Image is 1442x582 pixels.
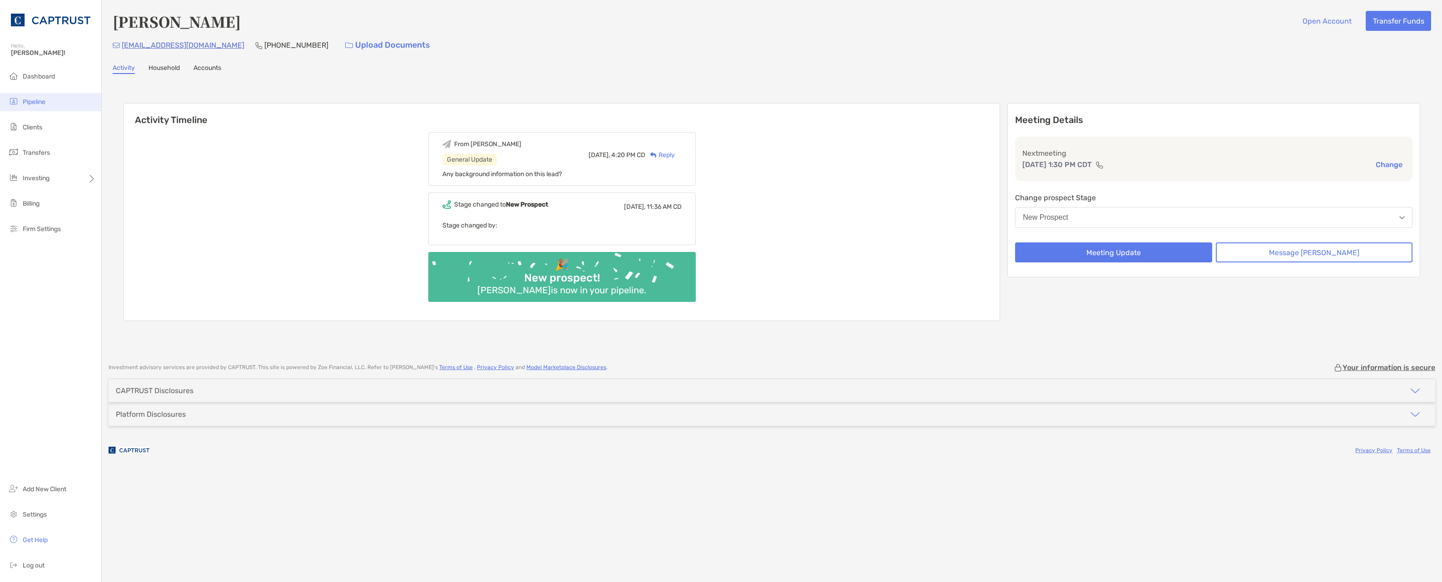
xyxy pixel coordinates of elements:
[1373,160,1405,169] button: Change
[8,508,19,519] img: settings icon
[149,64,180,74] a: Household
[442,140,451,148] img: Event icon
[8,147,19,158] img: transfers icon
[474,285,650,296] div: [PERSON_NAME] is now in your pipeline.
[23,73,55,80] span: Dashboard
[1023,213,1068,222] div: New Prospect
[647,203,682,211] span: 11:36 AM CD
[8,483,19,494] img: add_new_client icon
[345,42,353,49] img: button icon
[109,364,608,371] p: Investment advisory services are provided by CAPTRUST . This site is powered by Zoe Financial, LL...
[23,225,61,233] span: Firm Settings
[23,511,47,518] span: Settings
[8,121,19,132] img: clients icon
[113,11,241,32] h4: [PERSON_NAME]
[520,271,604,285] div: New prospect!
[124,104,1000,125] h6: Activity Timeline
[1015,192,1412,203] p: Change prospect Stage
[264,39,328,51] p: [PHONE_NUMBER]
[551,258,572,271] div: 🎉
[11,49,96,57] span: [PERSON_NAME]!
[1343,363,1435,372] p: Your information is secure
[23,485,66,493] span: Add New Client
[1295,11,1358,31] button: Open Account
[439,364,473,370] a: Terms of Use
[113,43,120,48] img: Email Icon
[506,201,548,208] b: New Prospect
[1216,242,1412,262] button: Message [PERSON_NAME]
[1399,216,1405,219] img: Open dropdown arrow
[23,123,42,131] span: Clients
[113,64,135,74] a: Activity
[23,200,40,207] span: Billing
[1015,114,1412,126] p: Meeting Details
[116,410,186,419] div: Platform Disclosures
[650,152,657,158] img: Reply icon
[8,559,19,570] img: logout icon
[454,140,521,148] div: From [PERSON_NAME]
[589,151,610,159] span: [DATE],
[442,200,451,209] img: Event icon
[11,4,90,36] img: CAPTRUST Logo
[624,203,645,211] span: [DATE],
[428,252,696,294] img: Confetti
[1015,207,1412,228] button: New Prospect
[8,223,19,234] img: firm-settings icon
[442,170,562,178] span: Any background information on this lead?
[1355,447,1392,454] a: Privacy Policy
[1015,242,1212,262] button: Meeting Update
[442,154,497,165] div: General Update
[23,174,50,182] span: Investing
[442,220,682,231] p: Stage changed by:
[1022,159,1092,170] p: [DATE] 1:30 PM CDT
[23,149,50,157] span: Transfers
[8,172,19,183] img: investing icon
[23,536,48,544] span: Get Help
[255,42,263,49] img: Phone Icon
[477,364,514,370] a: Privacy Policy
[8,534,19,545] img: get-help icon
[454,201,548,208] div: Stage changed to
[1410,385,1421,396] img: icon arrow
[109,440,149,460] img: company logo
[1095,161,1104,168] img: communication type
[8,197,19,208] img: billing icon
[1366,11,1431,31] button: Transfer Funds
[526,364,606,370] a: Model Marketplace Disclosures
[23,562,45,569] span: Log out
[8,96,19,107] img: pipeline icon
[23,98,45,106] span: Pipeline
[193,64,221,74] a: Accounts
[1410,409,1421,420] img: icon arrow
[611,151,645,159] span: 4:20 PM CD
[1397,447,1431,454] a: Terms of Use
[339,35,436,55] a: Upload Documents
[8,70,19,81] img: dashboard icon
[122,39,244,51] p: [EMAIL_ADDRESS][DOMAIN_NAME]
[116,386,193,395] div: CAPTRUST Disclosures
[1022,148,1405,159] p: Next meeting
[645,150,675,160] div: Reply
